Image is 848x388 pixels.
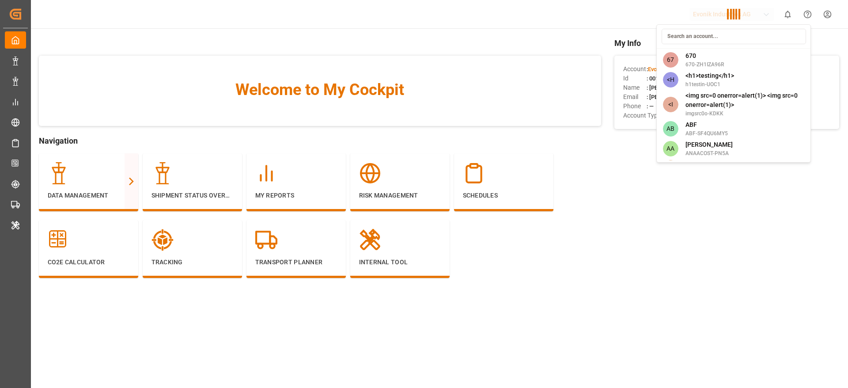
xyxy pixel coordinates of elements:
[648,66,700,72] span: Evonik Industries AG
[151,258,233,267] p: Tracking
[463,191,545,200] p: Schedules
[623,102,647,111] span: Phone
[623,111,661,120] span: Account Type
[662,29,806,44] input: Search an account...
[798,4,818,24] button: Help Center
[647,75,705,82] span: : 0011t000013eqN2AAI
[255,191,337,200] p: My Reports
[647,66,700,72] span: :
[623,65,647,74] span: Account
[623,74,647,83] span: Id
[614,37,839,49] span: My Info
[647,84,693,91] span: : [PERSON_NAME]
[623,83,647,92] span: Name
[255,258,337,267] p: Transport Planner
[151,191,233,200] p: Shipment Status Overview
[778,4,798,24] button: show 0 new notifications
[647,103,654,110] span: : —
[48,191,129,200] p: Data Management
[48,258,129,267] p: CO2e Calculator
[57,78,583,102] span: Welcome to My Cockpit
[39,135,601,147] span: Navigation
[623,92,647,102] span: Email
[359,191,441,200] p: Risk Management
[647,94,785,100] span: : [PERSON_NAME][EMAIL_ADDRESS][DOMAIN_NAME]
[359,258,441,267] p: Internal Tool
